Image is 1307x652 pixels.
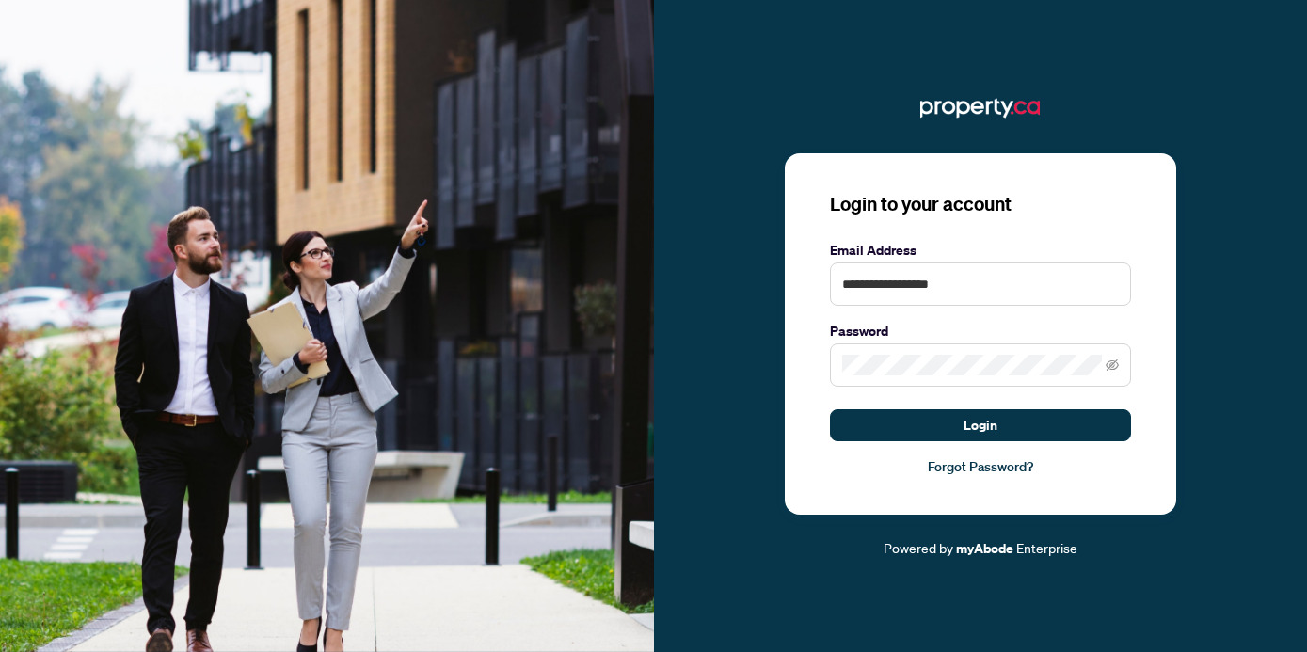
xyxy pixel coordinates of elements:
[964,410,997,440] span: Login
[830,409,1131,441] button: Login
[956,538,1013,559] a: myAbode
[830,456,1131,477] a: Forgot Password?
[1106,358,1119,372] span: eye-invisible
[884,539,953,556] span: Powered by
[830,191,1131,217] h3: Login to your account
[1016,539,1077,556] span: Enterprise
[830,321,1131,342] label: Password
[830,240,1131,261] label: Email Address
[920,93,1040,123] img: ma-logo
